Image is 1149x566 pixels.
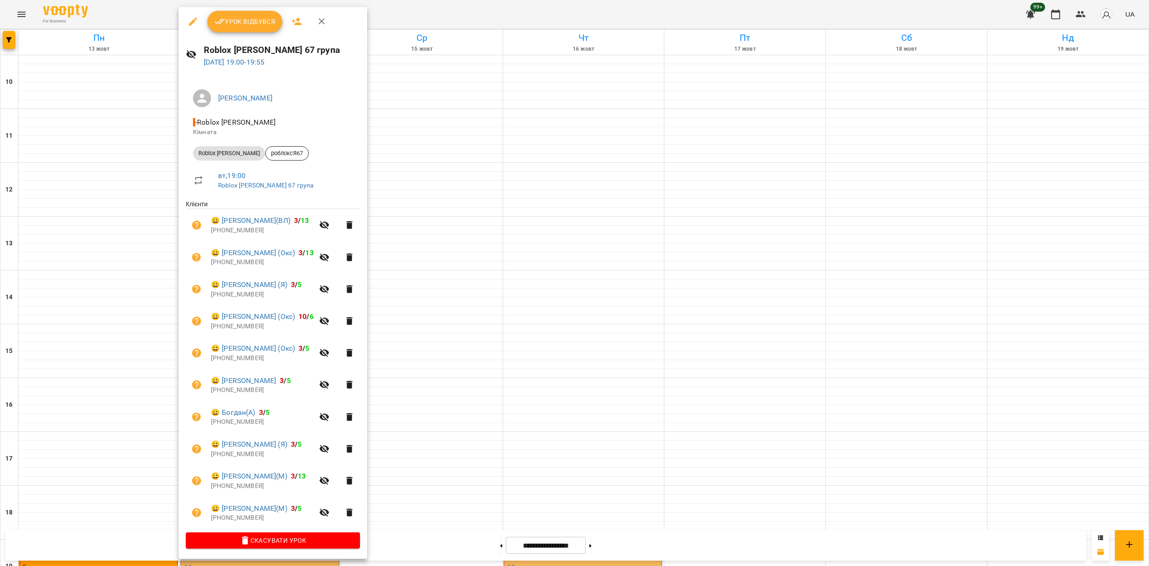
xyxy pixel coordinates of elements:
span: 3 [280,376,284,385]
p: [PHONE_NUMBER] [211,226,314,235]
a: 😀 Богдан(А) [211,407,255,418]
b: / [291,440,302,448]
span: 10 [298,312,307,321]
span: 3 [259,408,263,417]
span: - Roblox [PERSON_NAME] [193,118,277,126]
b: / [259,408,270,417]
button: Урок відбувся [207,11,283,32]
p: [PHONE_NUMBER] [211,290,314,299]
span: 5 [266,408,270,417]
a: 😀 [PERSON_NAME](М) [211,503,287,514]
p: [PHONE_NUMBER] [211,386,314,395]
ul: Клієнти [186,200,360,532]
span: Урок відбувся [215,16,276,27]
span: 5 [298,280,302,289]
a: [DATE] 19:00-19:55 [204,58,265,66]
div: роблоксЯ67 [265,146,309,161]
span: Roblox [PERSON_NAME] [193,149,265,157]
span: 3 [291,440,295,448]
a: 😀 [PERSON_NAME] (Окс) [211,343,295,354]
span: 3 [298,344,303,353]
span: 6 [310,312,314,321]
button: Візит ще не сплачено. Додати оплату? [186,247,207,268]
span: 3 [291,280,295,289]
b: / [291,504,302,513]
p: [PHONE_NUMBER] [211,482,314,491]
span: 13 [301,216,309,225]
b: / [291,280,302,289]
span: 3 [291,472,295,480]
button: Візит ще не сплачено. Додати оплату? [186,279,207,300]
p: [PHONE_NUMBER] [211,514,314,522]
a: Roblox [PERSON_NAME] 67 група [218,182,313,189]
p: [PHONE_NUMBER] [211,418,314,427]
a: 😀 [PERSON_NAME] [211,375,276,386]
button: Візит ще не сплачено. Додати оплату? [186,406,207,428]
b: / [298,248,314,257]
p: [PHONE_NUMBER] [211,354,314,363]
span: 3 [298,248,303,257]
span: 5 [298,504,302,513]
b: / [294,216,309,225]
h6: Roblox [PERSON_NAME] 67 група [204,43,360,57]
b: / [291,472,306,480]
span: 5 [287,376,291,385]
span: 3 [291,504,295,513]
a: 😀 [PERSON_NAME](М) [211,471,287,482]
button: Візит ще не сплачено. Додати оплату? [186,214,207,236]
b: / [280,376,290,385]
p: [PHONE_NUMBER] [211,450,314,459]
a: 😀 [PERSON_NAME] (Окс) [211,311,295,322]
p: [PHONE_NUMBER] [211,322,314,331]
span: роблоксЯ67 [266,149,308,157]
span: 13 [305,248,313,257]
b: / [298,344,309,353]
a: [PERSON_NAME] [218,94,272,102]
b: / [298,312,314,321]
span: 5 [298,440,302,448]
button: Візит ще не сплачено. Додати оплату? [186,470,207,492]
button: Візит ще не сплачено. Додати оплату? [186,374,207,396]
a: вт , 19:00 [218,171,246,180]
p: [PHONE_NUMBER] [211,258,314,267]
button: Візит ще не сплачено. Додати оплату? [186,502,207,523]
a: 😀 [PERSON_NAME] (Я) [211,439,287,450]
button: Візит ще не сплачено. Додати оплату? [186,438,207,460]
p: Кімната [193,128,353,137]
span: 3 [294,216,298,225]
span: 5 [305,344,309,353]
a: 😀 [PERSON_NAME] (Я) [211,279,287,290]
button: Візит ще не сплачено. Додати оплату? [186,342,207,364]
button: Візит ще не сплачено. Додати оплату? [186,310,207,332]
a: 😀 [PERSON_NAME] (Окс) [211,248,295,258]
span: Скасувати Урок [193,535,353,546]
a: 😀 [PERSON_NAME](ВЛ) [211,215,290,226]
span: 13 [298,472,306,480]
button: Скасувати Урок [186,532,360,549]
